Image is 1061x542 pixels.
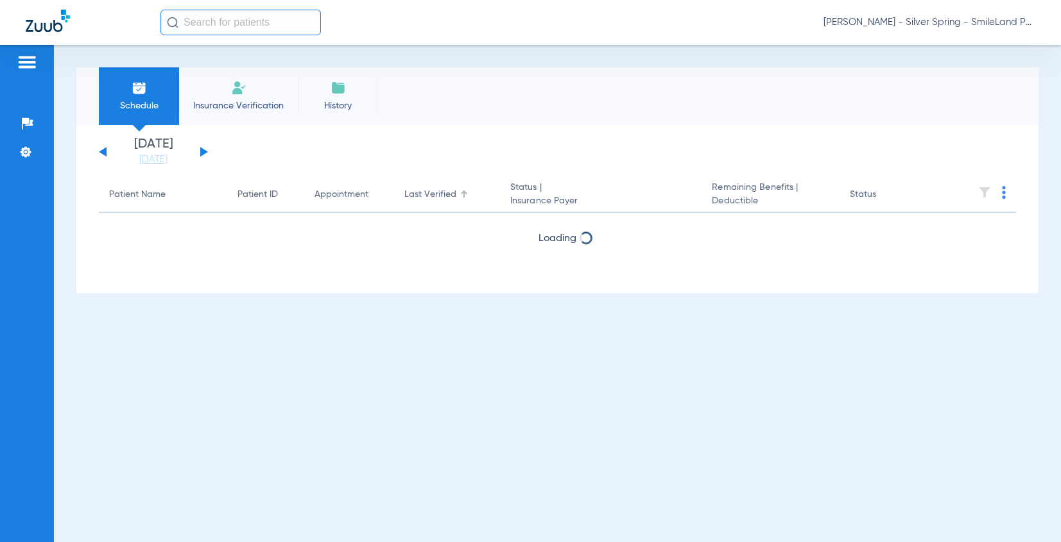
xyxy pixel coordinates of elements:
img: Zuub Logo [26,10,70,32]
span: Insurance Payer [510,194,691,208]
a: [DATE] [115,153,192,166]
span: Loading [539,233,576,244]
img: Schedule [132,80,147,96]
th: Status [840,177,926,213]
div: Patient ID [237,188,294,201]
img: group-dot-blue.svg [1002,186,1006,199]
img: hamburger-icon [17,55,37,70]
li: [DATE] [115,138,192,166]
div: Patient Name [109,188,217,201]
div: Last Verified [404,188,490,201]
img: Manual Insurance Verification [231,80,246,96]
img: filter.svg [978,186,991,199]
img: History [331,80,346,96]
th: Status | [500,177,702,213]
img: Search Icon [167,17,178,28]
th: Remaining Benefits | [702,177,839,213]
span: Insurance Verification [189,99,288,112]
span: Loading [539,267,576,278]
span: Schedule [108,99,169,112]
span: Deductible [712,194,829,208]
div: Appointment [315,188,384,201]
div: Patient Name [109,188,166,201]
div: Appointment [315,188,368,201]
div: Last Verified [404,188,456,201]
span: History [307,99,368,112]
input: Search for patients [160,10,321,35]
div: Patient ID [237,188,278,201]
span: [PERSON_NAME] - Silver Spring - SmileLand PD [824,16,1035,29]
